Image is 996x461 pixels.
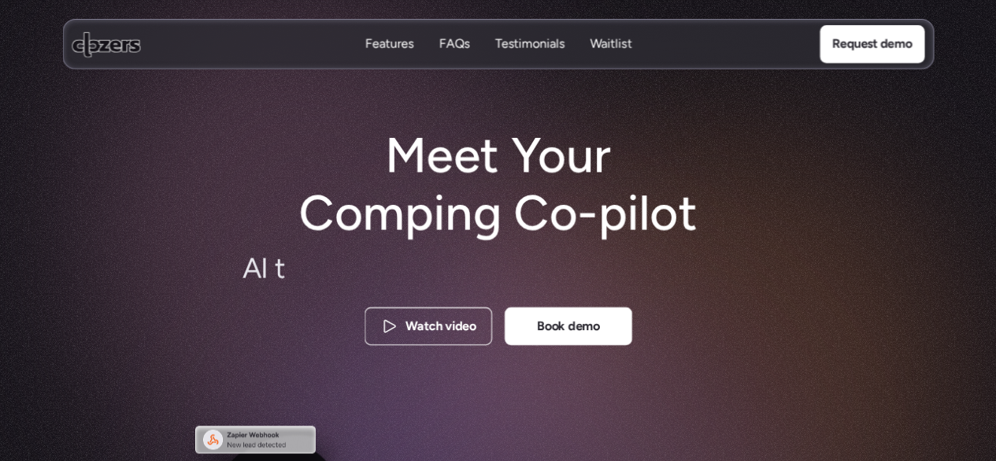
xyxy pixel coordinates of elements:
span: e [631,258,646,296]
a: FAQsFAQs [439,35,469,54]
span: s [723,258,735,296]
p: Waitlist [590,35,631,53]
a: TestimonialsTestimonials [494,35,565,54]
h1: Meet Your Comping Co-pilot [284,126,712,244]
p: FAQs [439,35,469,53]
a: Book demo [505,307,632,345]
span: A [243,250,261,288]
span: i [488,258,494,296]
span: h [286,250,301,288]
span: . [749,258,753,296]
span: p [472,258,487,296]
span: s [735,258,748,296]
p: Testimonials [494,53,565,70]
span: g [509,258,525,296]
span: t [275,250,285,288]
span: o [432,258,448,296]
span: n [494,258,509,296]
span: f [532,258,542,296]
span: I [261,250,268,288]
p: Watch video [405,316,476,336]
p: Book demo [536,316,599,336]
span: t [314,250,324,288]
span: r [682,258,691,296]
span: n [557,258,572,296]
span: a [579,258,592,296]
span: k [369,251,382,289]
a: Request demo [820,25,924,63]
p: Waitlist [590,53,631,70]
p: Features [365,35,413,53]
span: e [707,258,722,296]
p: Request demo [832,34,912,54]
a: WaitlistWaitlist [590,35,631,54]
span: a [356,250,369,288]
span: f [656,258,665,296]
span: c [417,258,431,296]
span: f [646,258,656,296]
p: Features [365,53,413,70]
span: l [702,258,707,296]
span: d [608,258,624,296]
span: e [383,252,398,291]
p: FAQs [439,53,469,70]
span: n [593,258,608,296]
span: t [691,258,702,296]
span: o [666,258,682,296]
span: s [398,255,410,294]
span: m [448,258,472,296]
span: u [542,258,557,296]
a: FeaturesFeatures [365,35,413,54]
span: a [301,250,314,288]
p: Testimonials [494,35,565,53]
span: m [331,250,355,288]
